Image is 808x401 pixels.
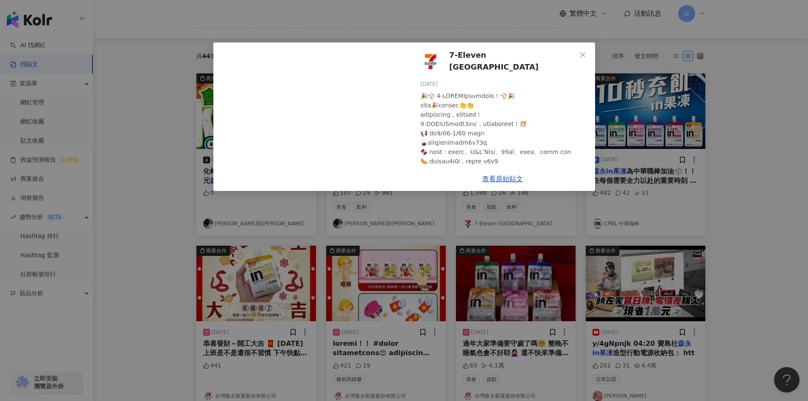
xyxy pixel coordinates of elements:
[420,49,576,73] a: KOL Avatar7-Eleven [GEOGRAPHIC_DATA]
[449,49,576,73] span: 7-Eleven [GEOGRAPHIC_DATA]
[420,91,588,362] div: 🎉⚾ 4-LOREMIpsumdolo！⚾🎉 sita🎉consec👏👏 adipiscing，elitsed！ 9-DOEIUSmodt3inc，utlaboreet！🎊 📢 do9/06-1...
[482,175,523,183] a: 查看原始貼文
[579,51,586,58] span: close
[574,46,591,63] button: Close
[420,51,441,71] img: KOL Avatar
[420,80,588,88] div: [DATE]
